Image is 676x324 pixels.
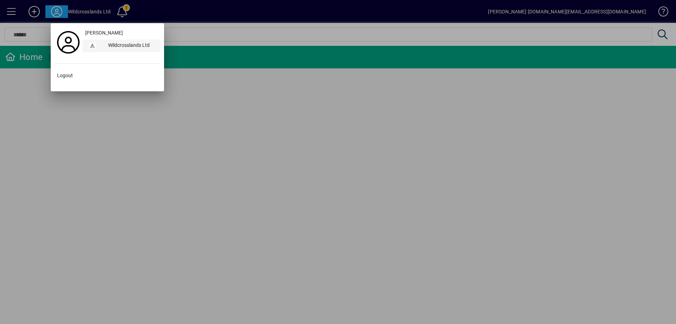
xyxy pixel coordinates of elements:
span: [PERSON_NAME] [85,29,123,37]
button: Logout [54,69,161,82]
button: Wildcrosslands Ltd [82,39,161,52]
span: Logout [57,72,73,79]
a: [PERSON_NAME] [82,27,161,39]
div: Wildcrosslands Ltd [102,39,161,52]
a: Profile [54,36,82,49]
